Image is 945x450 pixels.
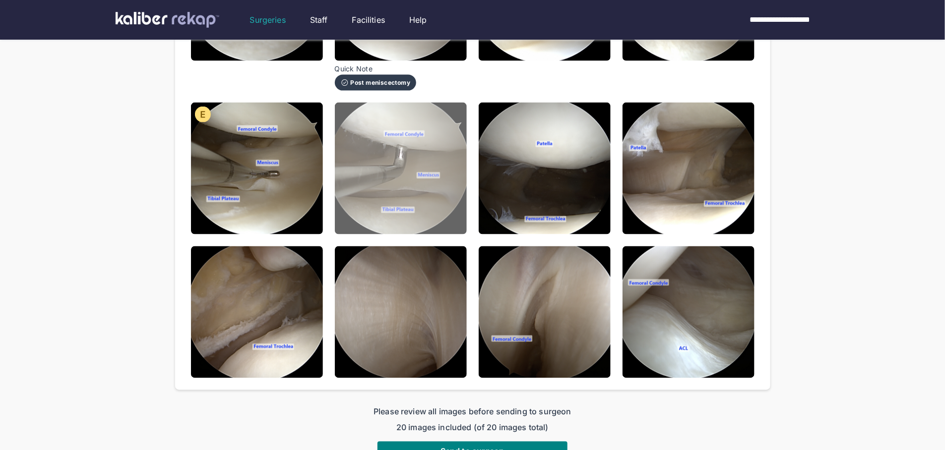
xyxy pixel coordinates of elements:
[195,107,211,122] img: evaluation-icon.135c065c.svg
[479,246,611,378] img: Morrison_Kenneth_68943_KneeArthroscopy_2025-08-12-040730_Dr.LyndonGross__Still_019.jpg
[341,79,349,87] img: check-circle-outline-white.611b8afe.svg
[250,14,286,26] a: Surgeries
[623,246,755,378] img: Morrison_Kenneth_68943_KneeArthroscopy_2025-08-12-040730_Dr.LyndonGross__Still_020.jpg
[623,103,755,234] img: Morrison_Kenneth_68943_KneeArthroscopy_2025-08-12-040730_Dr.LyndonGross__Still_016.jpg
[116,12,219,28] img: kaliber labs logo
[335,246,467,378] img: Morrison_Kenneth_68943_KneeArthroscopy_2025-08-12-040730_Dr.LyndonGross__Still_018.jpg
[341,79,411,87] div: Post meniscectomy
[352,14,385,26] a: Facilities
[374,406,571,418] span: Please review all images before sending to surgeon
[479,103,611,234] img: Morrison_Kenneth_68943_KneeArthroscopy_2025-08-12-040730_Dr.LyndonGross__Still_015.jpg
[191,103,323,234] img: Morrison_Kenneth_68943_KneeArthroscopy_2025-08-12-040730_Dr.LyndonGross__Still_013.jpg
[335,103,467,234] img: Morrison_Kenneth_68943_KneeArthroscopy_2025-08-12-040730_Dr.LyndonGross__Still_014.jpg
[191,246,323,378] img: Morrison_Kenneth_68943_KneeArthroscopy_2025-08-12-040730_Dr.LyndonGross__Still_017.jpg
[409,14,427,26] a: Help
[335,65,417,73] span: Quick Note
[374,422,571,434] span: 20 images included (of 20 images total)
[310,14,328,26] a: Staff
